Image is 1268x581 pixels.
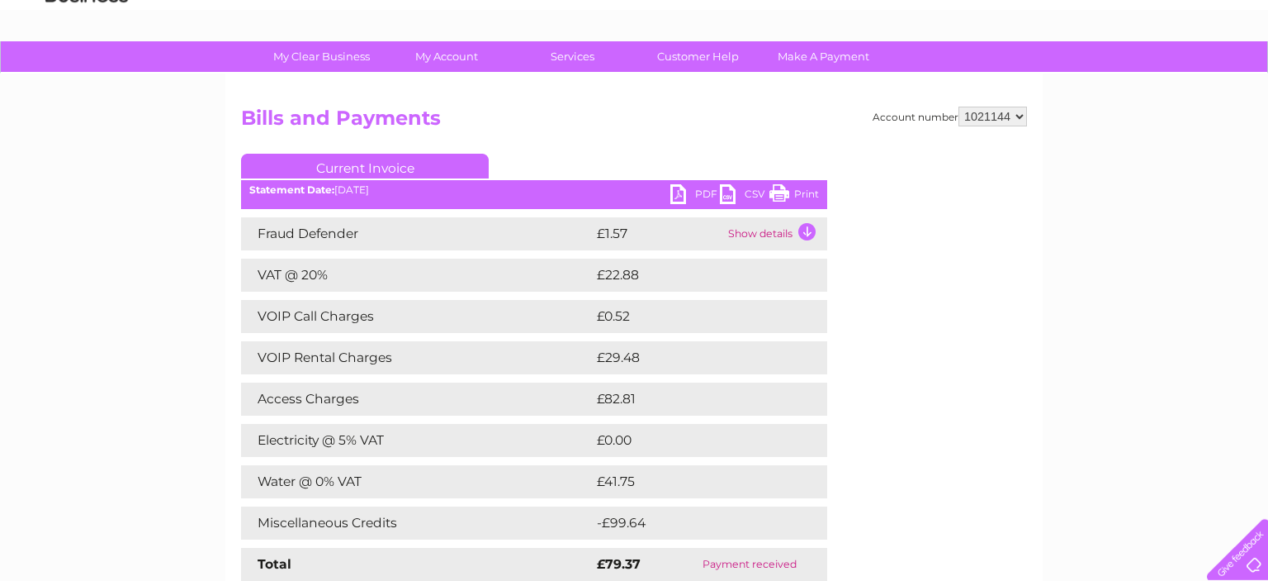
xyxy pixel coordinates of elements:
a: Energy [1019,70,1055,83]
b: Statement Date: [249,183,334,196]
strong: £79.37 [597,556,641,572]
div: [DATE] [241,184,827,196]
a: Print [769,184,819,208]
a: Telecoms [1065,70,1114,83]
a: My Account [379,41,515,72]
td: -£99.64 [593,507,797,540]
td: Fraud Defender [241,217,593,250]
td: Miscellaneous Credits [241,507,593,540]
a: Services [504,41,641,72]
div: Account number [873,107,1027,126]
h2: Bills and Payments [241,107,1027,138]
td: Access Charges [241,383,593,416]
td: £0.52 [593,300,788,333]
div: Clear Business is a trading name of Verastar Limited (registered in [GEOGRAPHIC_DATA] No. 3667643... [245,9,1025,80]
a: CSV [720,184,769,208]
a: Blog [1124,70,1148,83]
td: £0.00 [593,424,789,457]
td: £29.48 [593,341,795,374]
a: Contact [1158,70,1199,83]
td: VOIP Rental Charges [241,341,593,374]
td: £41.75 [593,465,792,498]
a: Log out [1214,70,1252,83]
strong: Total [258,556,291,572]
a: Water [977,70,1009,83]
td: £82.81 [593,383,792,416]
a: PDF [670,184,720,208]
td: £22.88 [593,259,794,292]
a: Current Invoice [241,154,489,179]
a: Make A Payment [755,41,892,72]
a: Customer Help [630,41,766,72]
img: logo.png [45,43,129,93]
a: 0333 014 3131 [957,8,1071,29]
td: Show details [724,217,827,250]
td: VAT @ 20% [241,259,593,292]
a: My Clear Business [253,41,390,72]
td: £1.57 [593,217,724,250]
td: Water @ 0% VAT [241,465,593,498]
td: Electricity @ 5% VAT [241,424,593,457]
td: VOIP Call Charges [241,300,593,333]
td: Payment received [672,548,827,581]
